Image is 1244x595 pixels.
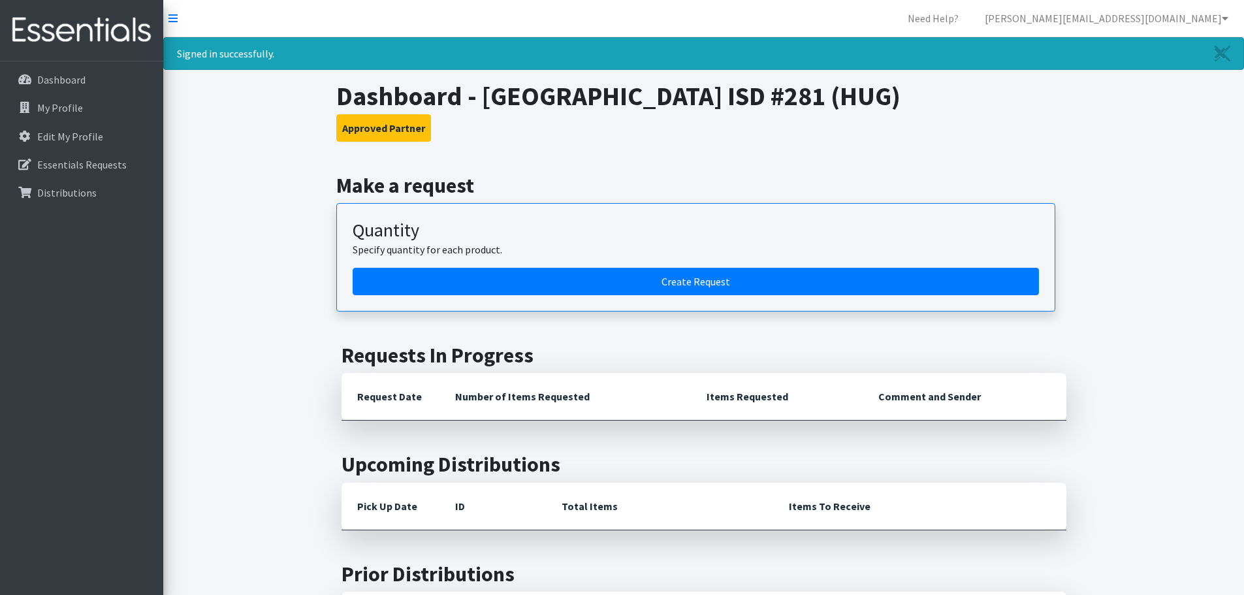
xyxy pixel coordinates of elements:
[5,152,158,178] a: Essentials Requests
[342,343,1066,368] h2: Requests In Progress
[897,5,969,31] a: Need Help?
[342,452,1066,477] h2: Upcoming Distributions
[5,67,158,93] a: Dashboard
[353,219,1039,242] h3: Quantity
[974,5,1239,31] a: [PERSON_NAME][EMAIL_ADDRESS][DOMAIN_NAME]
[336,80,1071,112] h1: Dashboard - [GEOGRAPHIC_DATA] ISD #281 (HUG)
[37,73,86,86] p: Dashboard
[5,95,158,121] a: My Profile
[336,173,1071,198] h2: Make a request
[353,268,1039,295] a: Create a request by quantity
[342,373,439,421] th: Request Date
[37,130,103,143] p: Edit My Profile
[439,373,692,421] th: Number of Items Requested
[342,562,1066,587] h2: Prior Distributions
[546,483,773,530] th: Total Items
[1202,38,1243,69] a: Close
[5,123,158,150] a: Edit My Profile
[163,37,1244,70] div: Signed in successfully.
[37,101,83,114] p: My Profile
[439,483,546,530] th: ID
[342,483,439,530] th: Pick Up Date
[5,8,158,52] img: HumanEssentials
[5,180,158,206] a: Distributions
[353,242,1039,257] p: Specify quantity for each product.
[336,114,431,142] button: Approved Partner
[691,373,863,421] th: Items Requested
[773,483,1066,530] th: Items To Receive
[863,373,1066,421] th: Comment and Sender
[37,158,127,171] p: Essentials Requests
[37,186,97,199] p: Distributions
